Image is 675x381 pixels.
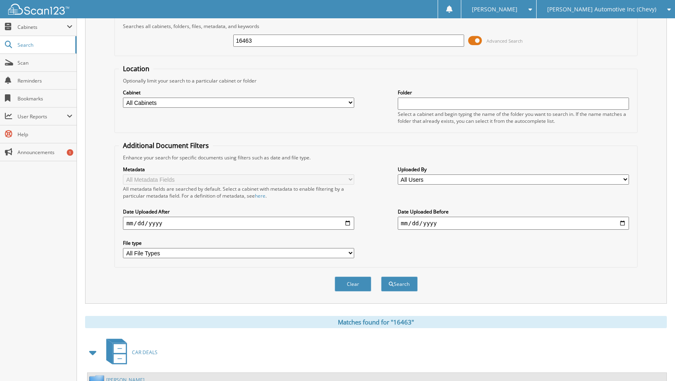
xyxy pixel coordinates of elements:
label: Cabinet [123,89,354,96]
button: Search [381,276,418,292]
div: Enhance your search for specific documents using filters such as date and file type. [119,154,633,161]
label: Metadata [123,166,354,173]
button: Clear [335,276,371,292]
legend: Additional Document Filters [119,141,213,150]
legend: Location [119,64,153,73]
span: Search [18,41,71,48]
span: CAR DEALS [132,349,158,356]
label: Date Uploaded After [123,208,354,215]
a: CAR DEALS [101,336,158,368]
label: Date Uploaded Before [398,208,629,215]
div: Matches found for "16463" [85,316,667,328]
a: here [255,192,265,199]
input: end [398,217,629,230]
span: Help [18,131,72,138]
input: start [123,217,354,230]
label: Folder [398,89,629,96]
label: File type [123,239,354,246]
span: [PERSON_NAME] [472,7,517,12]
span: Cabinets [18,24,67,30]
span: Reminders [18,77,72,84]
div: All metadata fields are searched by default. Select a cabinet with metadata to enable filtering b... [123,185,354,199]
div: Select a cabinet and begin typing the name of the folder you want to search in. If the name match... [398,111,629,124]
div: Searches all cabinets, folders, files, metadata, and keywords [119,23,633,30]
div: Optionally limit your search to a particular cabinet or folder [119,77,633,84]
label: Uploaded By [398,166,629,173]
span: Bookmarks [18,95,72,102]
span: Advanced Search [487,38,523,44]
span: User Reports [18,113,67,120]
img: scan123-logo-white.svg [8,4,69,15]
span: Scan [18,59,72,66]
span: Announcements [18,149,72,156]
div: 1 [67,149,73,156]
span: [PERSON_NAME] Automotive Inc (Chevy) [547,7,656,12]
